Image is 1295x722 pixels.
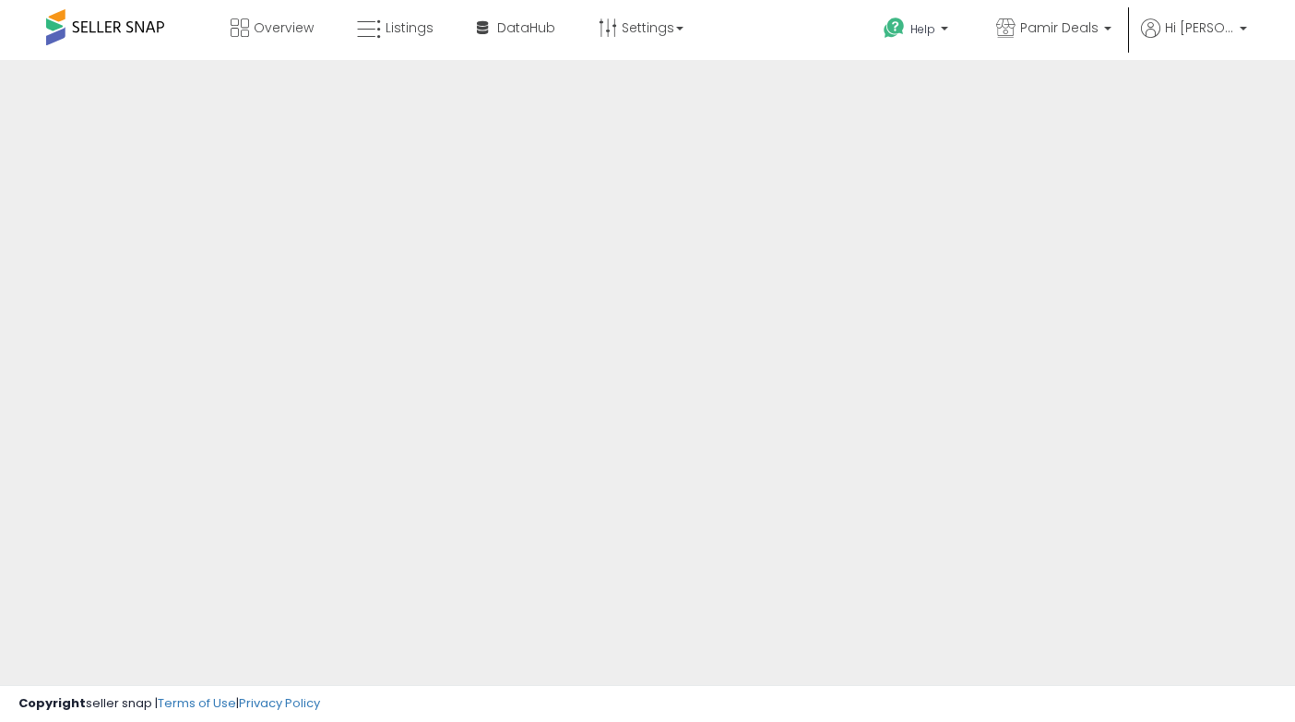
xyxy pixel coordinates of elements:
[254,18,314,37] span: Overview
[386,18,434,37] span: Listings
[910,21,935,37] span: Help
[883,17,906,40] i: Get Help
[1141,18,1247,60] a: Hi [PERSON_NAME]
[18,694,86,712] strong: Copyright
[158,694,236,712] a: Terms of Use
[239,694,320,712] a: Privacy Policy
[1165,18,1234,37] span: Hi [PERSON_NAME]
[1020,18,1099,37] span: Pamir Deals
[497,18,555,37] span: DataHub
[869,3,967,60] a: Help
[18,695,320,713] div: seller snap | |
